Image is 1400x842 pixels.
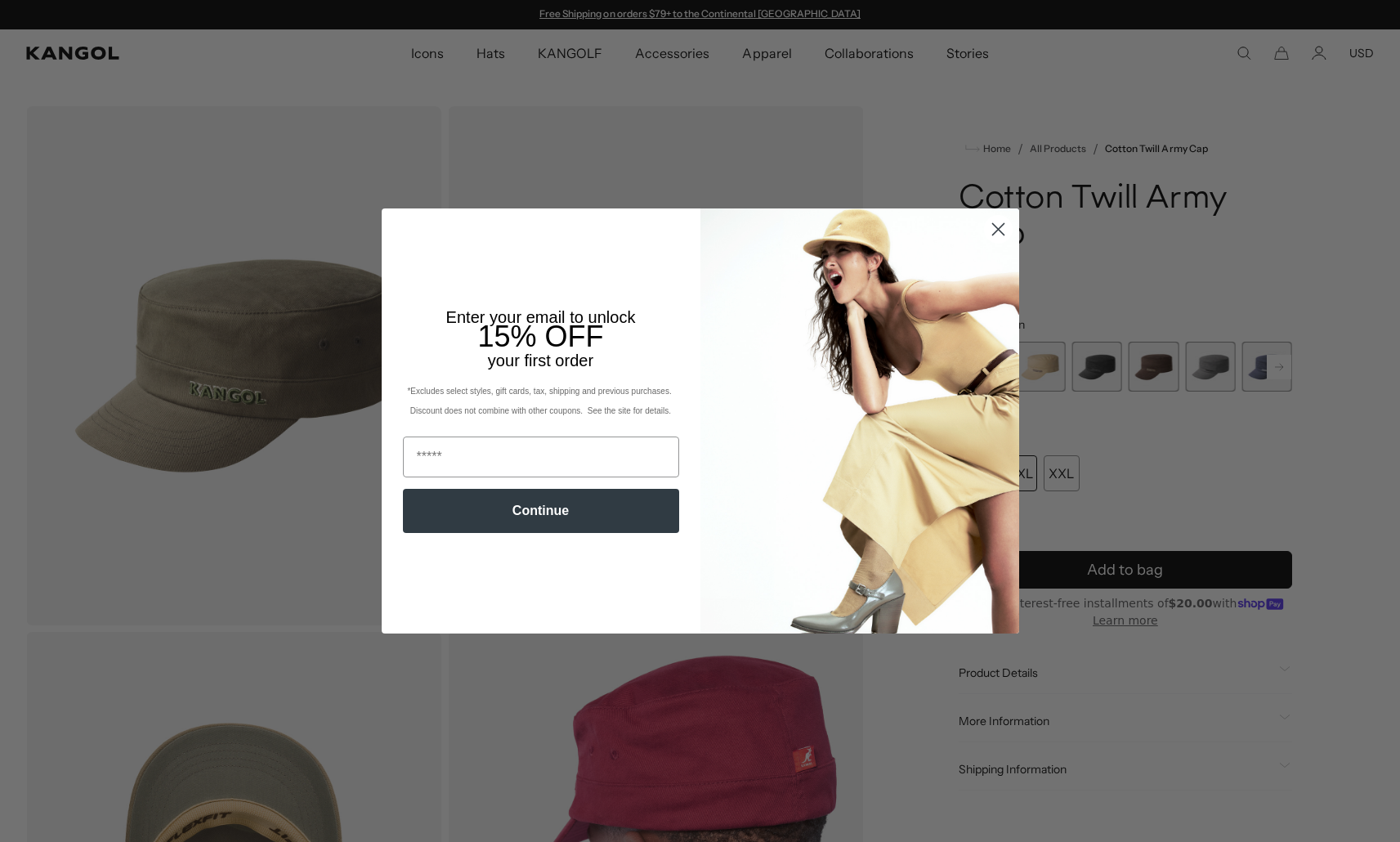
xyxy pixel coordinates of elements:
[407,387,673,415] span: *Excludes select styles, gift cards, tax, shipping and previous purchases. Discount does not comb...
[984,215,1013,244] button: Close dialog
[477,320,603,353] span: 15% OFF
[403,437,679,477] input: Email
[488,352,593,369] span: your first order
[700,208,1019,634] img: 93be19ad-e773-4382-80b9-c9d740c9197f.jpeg
[403,489,679,533] button: Continue
[446,308,636,326] span: Enter your email to unlock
